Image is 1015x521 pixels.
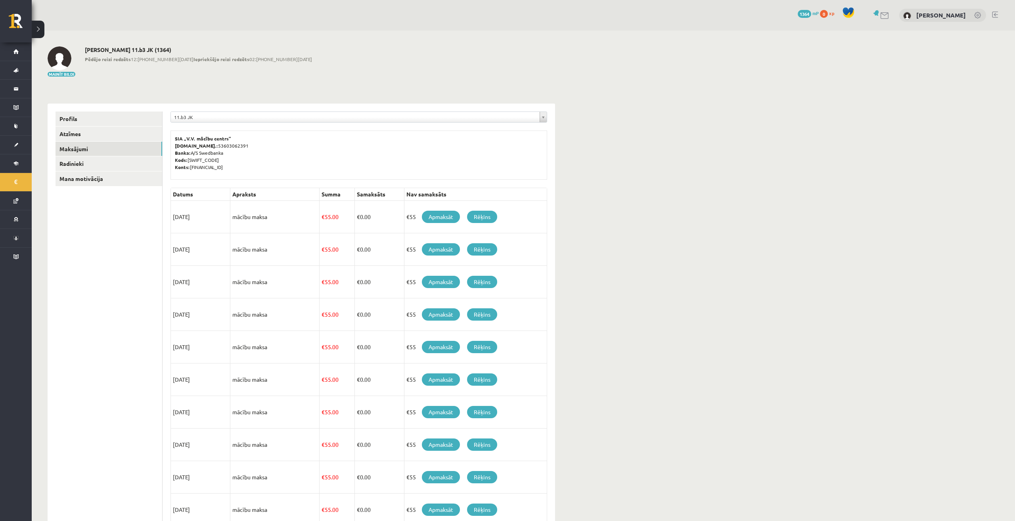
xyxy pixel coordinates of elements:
a: Rēķins [467,276,497,288]
td: 55.00 [320,461,355,494]
b: Pēdējo reizi redzēts [85,56,131,62]
span: mP [812,10,819,16]
span: € [322,213,325,220]
b: Iepriekšējo reizi redzēts [193,56,249,62]
td: mācību maksa [230,461,320,494]
td: 0.00 [354,396,404,429]
td: mācību maksa [230,331,320,363]
span: 0 [820,10,828,18]
td: mācību maksa [230,298,320,331]
td: €55 [404,233,547,266]
th: Summa [320,188,355,201]
th: Nav samaksāts [404,188,547,201]
a: Maksājumi [56,142,162,156]
td: 0.00 [354,233,404,266]
a: Profils [56,112,162,126]
td: €55 [404,201,547,233]
td: €55 [404,461,547,494]
h2: [PERSON_NAME] 11.b3 JK (1364) [85,46,312,53]
span: € [322,441,325,448]
a: Rēķins [467,471,497,483]
td: 0.00 [354,298,404,331]
td: 55.00 [320,331,355,363]
td: 55.00 [320,363,355,396]
a: Rēķins [467,373,497,386]
a: Rēķins [467,438,497,451]
th: Samaksāts [354,188,404,201]
td: 55.00 [320,429,355,461]
td: [DATE] [171,298,230,331]
span: 12:[PHONE_NUMBER][DATE] 02:[PHONE_NUMBER][DATE] [85,56,312,63]
td: 0.00 [354,201,404,233]
td: 55.00 [320,201,355,233]
span: € [322,311,325,318]
a: Atzīmes [56,127,162,141]
td: €55 [404,331,547,363]
span: € [357,343,360,350]
td: mācību maksa [230,233,320,266]
b: Banka: [175,150,191,156]
a: 1364 mP [798,10,819,16]
td: 55.00 [320,233,355,266]
span: € [322,278,325,285]
a: 11.b3 JK [171,112,547,122]
td: mācību maksa [230,266,320,298]
span: 1364 [798,10,811,18]
td: €55 [404,266,547,298]
th: Apraksts [230,188,320,201]
span: 11.b3 JK [174,112,536,122]
td: mācību maksa [230,429,320,461]
span: € [322,343,325,350]
a: Apmaksāt [422,471,460,483]
img: Ričards Siņausks [48,46,71,70]
a: Apmaksāt [422,406,460,418]
span: € [357,213,360,220]
a: Rēķins [467,504,497,516]
b: Konts: [175,164,190,170]
td: mācību maksa [230,201,320,233]
a: Apmaksāt [422,243,460,256]
a: Radinieki [56,156,162,171]
td: [DATE] [171,461,230,494]
td: 0.00 [354,266,404,298]
img: Ričards Siņausks [903,12,911,20]
td: 55.00 [320,266,355,298]
td: [DATE] [171,201,230,233]
a: Rēķins [467,211,497,223]
a: Apmaksāt [422,438,460,451]
a: [PERSON_NAME] [916,11,966,19]
span: € [357,408,360,415]
a: 0 xp [820,10,838,16]
td: 0.00 [354,461,404,494]
td: [DATE] [171,266,230,298]
td: mācību maksa [230,396,320,429]
a: Rēķins [467,341,497,353]
td: €55 [404,363,547,396]
td: 0.00 [354,331,404,363]
span: € [322,408,325,415]
span: € [357,246,360,253]
a: Apmaksāt [422,504,460,516]
a: Apmaksāt [422,373,460,386]
td: mācību maksa [230,363,320,396]
span: € [357,473,360,481]
a: Apmaksāt [422,276,460,288]
button: Mainīt bildi [48,72,75,77]
b: SIA „V.V. mācību centrs” [175,135,232,142]
td: 55.00 [320,396,355,429]
a: Mana motivācija [56,171,162,186]
a: Rēķins [467,308,497,321]
span: € [322,376,325,383]
td: [DATE] [171,363,230,396]
td: [DATE] [171,429,230,461]
span: € [357,441,360,448]
span: € [322,506,325,513]
span: € [357,506,360,513]
td: [DATE] [171,396,230,429]
td: 55.00 [320,298,355,331]
b: [DOMAIN_NAME].: [175,142,218,149]
td: 0.00 [354,363,404,396]
td: 0.00 [354,429,404,461]
a: Apmaksāt [422,308,460,321]
a: Apmaksāt [422,211,460,223]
